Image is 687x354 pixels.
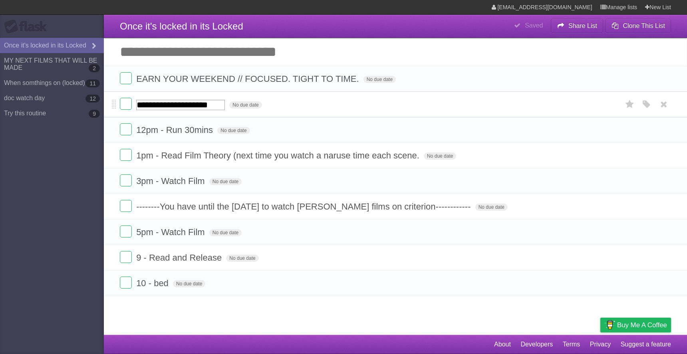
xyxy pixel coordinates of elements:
[600,318,671,332] a: Buy me a coffee
[568,22,597,29] b: Share List
[120,123,132,135] label: Done
[209,229,242,236] span: No due date
[590,337,611,352] a: Privacy
[136,150,421,160] span: 1pm - Read Film Theory (next time you watch a naruse time each scene.
[120,98,132,110] label: Done
[120,72,132,84] label: Done
[209,178,242,185] span: No due date
[173,280,205,287] span: No due date
[621,337,671,352] a: Suggest a feature
[136,227,207,237] span: 5pm - Watch Film
[424,152,456,160] span: No due date
[525,22,543,29] b: Saved
[551,19,604,33] button: Share List
[85,95,100,103] b: 12
[89,64,100,72] b: 2
[120,277,132,289] label: Done
[136,125,215,135] span: 12pm - Run 30mins
[85,79,100,87] b: 11
[617,318,667,332] span: Buy me a coffee
[120,251,132,263] label: Done
[623,22,665,29] b: Clone This List
[494,337,511,352] a: About
[136,278,171,288] span: 10 - bed
[4,20,52,34] div: Flask
[136,253,224,263] span: 9 - Read and Release
[229,101,262,109] span: No due date
[563,337,580,352] a: Terms
[136,176,207,186] span: 3pm - Watch Film
[89,110,100,118] b: 9
[363,76,396,83] span: No due date
[520,337,553,352] a: Developers
[136,202,473,212] span: --------You have until the [DATE] to watch [PERSON_NAME] films on criterion------------
[120,200,132,212] label: Done
[622,98,637,111] label: Star task
[475,204,508,211] span: No due date
[226,255,258,262] span: No due date
[120,149,132,161] label: Done
[120,225,132,237] label: Done
[605,19,671,33] button: Clone This List
[136,74,361,84] span: EARN YOUR WEEKEND // FOCUSED. TIGHT TO TIME.
[217,127,250,134] span: No due date
[604,318,615,332] img: Buy me a coffee
[120,174,132,186] label: Done
[120,21,243,32] span: Once it's locked in its Locked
